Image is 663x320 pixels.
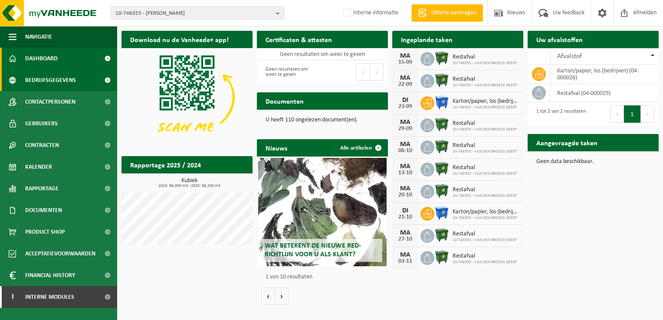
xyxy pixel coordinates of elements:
span: Acceptatievoorwaarden [25,243,95,264]
span: Restafval [453,164,517,171]
button: Previous [356,63,370,81]
p: 1 van 10 resultaten [266,274,384,280]
div: MA [397,185,414,192]
p: U heeft 110 ongelezen document(en). [266,117,379,123]
div: MA [397,119,414,126]
button: Volgende [275,287,289,305]
span: 10-746355 - VAN DEN BROECK GEERT [453,61,517,66]
div: DI [397,97,414,104]
span: Offerte aanvragen [429,9,479,17]
img: WB-1100-HPE-GN-01 [434,183,449,198]
img: WB-1100-HPE-BE-01 [434,206,449,220]
button: Vorige [261,287,275,305]
div: 20-10 [397,192,414,198]
a: Offerte aanvragen [411,4,483,22]
td: restafval (04-000029) [551,84,659,102]
span: Dashboard [25,48,58,69]
h3: Kubiek [126,178,253,188]
span: 10-746355 - VAN DEN BROECK GEERT [453,83,517,88]
img: WB-1100-HPE-BE-01 [434,95,449,110]
span: Restafval [453,120,517,127]
span: Product Shop [25,221,65,243]
button: 10-746355 - [PERSON_NAME] [111,7,284,20]
img: WB-1100-HPE-GN-01 [434,139,449,154]
span: Afvalstof [557,53,582,60]
button: 1 [624,105,641,123]
button: Next [641,105,654,123]
div: 13-10 [397,170,414,176]
span: 10-746355 - VAN DEN BROECK GEERT [453,260,517,265]
div: MA [397,141,414,148]
button: Previous [610,105,624,123]
img: Download de VHEPlus App [121,48,253,147]
span: 10-746355 - VAN DEN BROECK GEERT [453,127,517,132]
span: Interne modules [25,286,74,308]
span: Restafval [453,142,517,149]
td: Geen resultaten om weer te geven [257,48,388,60]
span: Restafval [453,186,517,193]
img: WB-1100-HPE-GN-01 [434,51,449,65]
span: Documenten [25,199,62,221]
span: Restafval [453,231,517,238]
span: I [9,286,16,308]
img: WB-1100-HPE-GN-01 [434,117,449,132]
span: Rapportage [25,178,59,199]
p: Geen data beschikbaar. [536,159,650,165]
h2: Ingeplande taken [392,31,461,48]
div: 29-09 [397,126,414,132]
div: 06-10 [397,148,414,154]
h2: Nieuws [257,139,296,156]
img: WB-1100-HPE-GN-01 [434,228,449,242]
div: 22-09 [397,82,414,88]
div: 15-09 [397,59,414,65]
td: karton/papier, los (bedrijven) (04-000026) [551,65,659,84]
span: Gebruikers [25,113,58,134]
h2: Uw afvalstoffen [528,31,591,48]
span: Kalender [25,156,52,178]
a: Wat betekent de nieuwe RED-richtlijn voor u als klant? [258,158,387,266]
div: MA [397,75,414,82]
div: DI [397,207,414,214]
span: 2024: 96,800 m3 - 2025: 68,200 m3 [126,184,253,188]
h2: Download nu de Vanheede+ app! [121,31,237,48]
span: Karton/papier, los (bedrijven) [453,98,519,105]
img: WB-1100-HPE-GN-01 [434,161,449,176]
div: Geen resultaten om weer te geven [261,62,318,82]
span: 10-746355 - VAN DEN BROECK GEERT [453,105,519,110]
span: 10-746355 - VAN DEN BROECK GEERT [453,238,517,243]
span: Restafval [453,54,517,61]
div: MA [397,163,414,170]
div: 21-10 [397,214,414,220]
button: Next [370,63,384,81]
span: 10-746355 - VAN DEN BROECK GEERT [453,171,517,176]
span: Karton/papier, los (bedrijven) [453,209,519,216]
span: Contactpersonen [25,91,75,113]
div: MA [397,52,414,59]
span: Financial History [25,264,75,286]
span: Navigatie [25,26,52,48]
span: Bedrijfsgegevens [25,69,76,91]
a: Alle artikelen [333,139,387,157]
h2: Rapportage 2025 / 2024 [121,156,210,173]
span: 10-746355 - VAN DEN BROECK GEERT [453,149,517,154]
div: MA [397,251,414,258]
div: MA [397,229,414,236]
h2: Documenten [257,92,312,109]
img: WB-1100-HPE-GN-01 [434,73,449,88]
img: WB-1100-HPE-GN-01 [434,250,449,264]
h2: Aangevraagde taken [528,134,606,151]
span: Restafval [453,76,517,83]
div: 27-10 [397,236,414,242]
a: Bekijk rapportage [188,173,252,190]
span: 10-746355 - [PERSON_NAME] [115,7,272,20]
div: 03-11 [397,258,414,264]
label: Interne informatie [341,7,398,20]
span: 10-746355 - VAN DEN BROECK GEERT [453,216,519,221]
div: 23-09 [397,104,414,110]
span: Restafval [453,253,517,260]
h2: Certificaten & attesten [257,31,341,48]
div: 1 tot 2 van 2 resultaten [532,104,586,124]
span: Contracten [25,134,59,156]
span: Wat betekent de nieuwe RED-richtlijn voor u als klant? [265,242,361,258]
span: 10-746355 - VAN DEN BROECK GEERT [453,193,517,199]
